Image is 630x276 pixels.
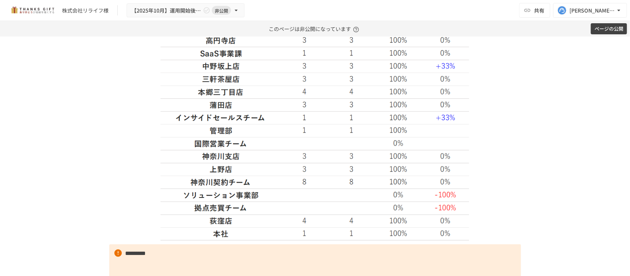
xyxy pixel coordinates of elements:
[269,21,361,37] p: このページは非公開になっています
[62,7,109,14] div: 株式会社リライフ様
[127,3,245,18] button: 【2025年10月】運用開始後振り返りミーティング非公開
[9,4,56,16] img: mMP1OxWUAhQbsRWCurg7vIHe5HqDpP7qZo7fRoNLXQh
[519,3,550,18] button: 共有
[591,23,627,35] button: ページの公開
[569,6,615,15] div: [PERSON_NAME][EMAIL_ADDRESS][DOMAIN_NAME]
[131,6,202,15] span: 【2025年10月】運用開始後振り返りミーティング
[212,7,231,14] span: 非公開
[534,6,544,14] span: 共有
[553,3,627,18] button: [PERSON_NAME][EMAIL_ADDRESS][DOMAIN_NAME]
